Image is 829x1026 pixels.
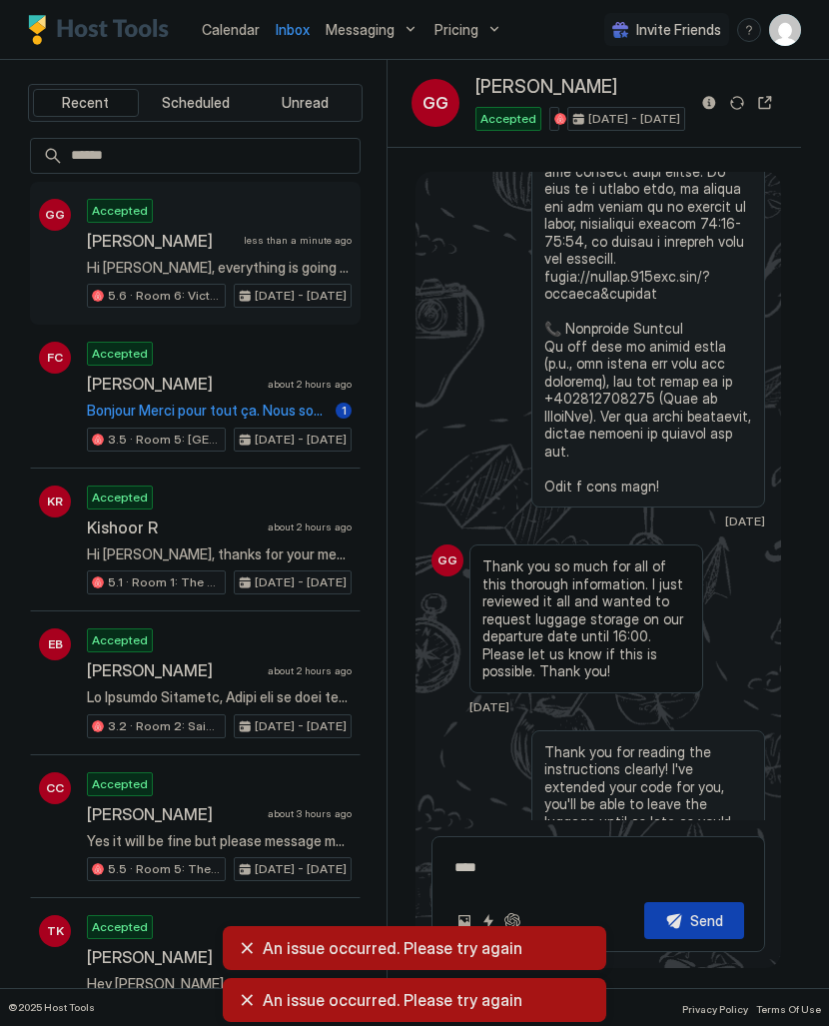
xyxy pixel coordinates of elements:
button: Reservation information [697,91,721,115]
span: [PERSON_NAME] [87,804,260,824]
a: Calendar [202,19,260,40]
span: about 2 hours ago [268,664,352,677]
span: Thank you so much for all of this thorough information. I just reviewed it all and wanted to requ... [482,557,690,680]
span: An issue occurred. Please try again [263,990,590,1010]
button: Open reservation [753,91,777,115]
span: 5.5 · Room 5: The BFI | [GEOGRAPHIC_DATA] [108,860,221,878]
span: EB [48,635,63,653]
div: Send [690,910,723,931]
span: [DATE] - [DATE] [255,431,347,449]
span: about 2 hours ago [268,378,352,391]
span: Messaging [326,21,395,39]
button: Upload image [452,909,476,933]
span: Inbox [276,21,310,38]
span: [DATE] - [DATE] [255,287,347,305]
span: less than a minute ago [244,234,352,247]
span: GG [45,206,65,224]
span: Kishoor R [87,517,260,537]
span: GG [422,91,448,115]
button: Scheduled [143,89,249,117]
span: Hi [PERSON_NAME], everything is going very well so far! Would you be able to log us into Netflix ... [87,259,352,277]
span: Accepted [92,775,148,793]
span: Pricing [434,21,478,39]
span: Recent [62,94,109,112]
button: Quick reply [476,909,500,933]
span: [DATE] - [DATE] [255,717,347,735]
span: FC [47,349,63,367]
span: 3.5 · Room 5: [GEOGRAPHIC_DATA] | [GEOGRAPHIC_DATA] [108,431,221,449]
span: [PERSON_NAME] [475,76,617,99]
span: Unread [282,94,329,112]
span: 5.6 · Room 6: Victoria Line | Loft room | [GEOGRAPHIC_DATA] [108,287,221,305]
span: Lo Ipsumdo Sitametc, Adipi eli se doei tem inci utlabor! Et'do magnaal en admi ven qu Nostru. Ex ... [87,688,352,706]
span: Calendar [202,21,260,38]
span: 3.2 · Room 2: Sainsbury's | Ground Floor | [GEOGRAPHIC_DATA] [108,717,221,735]
a: Host Tools Logo [28,15,178,45]
span: [DATE] - [DATE] [588,110,680,128]
span: 5.1 · Room 1: The Sixties | Ground floor | [GEOGRAPHIC_DATA] [108,573,221,591]
span: Accepted [92,489,148,507]
a: Inbox [276,19,310,40]
span: CC [46,779,64,797]
span: [PERSON_NAME] [87,231,236,251]
span: Scheduled [162,94,230,112]
span: KR [47,493,63,511]
div: menu [737,18,761,42]
span: [DATE] - [DATE] [255,860,347,878]
span: GG [437,551,457,569]
span: Accepted [92,918,148,936]
input: Input Field [63,139,360,173]
button: Unread [252,89,358,117]
span: [PERSON_NAME] [87,374,260,394]
div: tab-group [28,84,363,122]
span: Yes it will be fine but please message me again a day before your checkin so I can extend your co... [87,832,352,850]
span: about 2 hours ago [268,520,352,533]
span: Accepted [92,345,148,363]
button: Send [644,902,744,939]
span: Thank you for reading the instructions clearly! I've extended your code for you, you'll be able t... [544,743,752,848]
span: [DATE] - [DATE] [255,573,347,591]
span: Hi [PERSON_NAME], thanks for your message. I'm afraid use of the bathroom won't be possible, but ... [87,545,352,563]
span: Accepted [92,202,148,220]
span: [DATE] [469,699,509,714]
span: [PERSON_NAME] [87,660,260,680]
span: Accepted [92,631,148,649]
span: [DATE] [725,513,765,528]
span: 1 [342,403,347,418]
button: Sync reservation [725,91,749,115]
div: User profile [769,14,801,46]
span: Accepted [480,110,536,128]
span: Invite Friends [636,21,721,39]
span: Bonjour Merci pour tout ça. Nous sommes en chemin et arriverons vers 19h probablement. Très bonne... [87,402,328,420]
span: about 3 hours ago [268,807,352,820]
button: Recent [33,89,139,117]
button: ChatGPT Auto Reply [500,909,524,933]
span: An issue occurred. Please try again [263,938,590,958]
